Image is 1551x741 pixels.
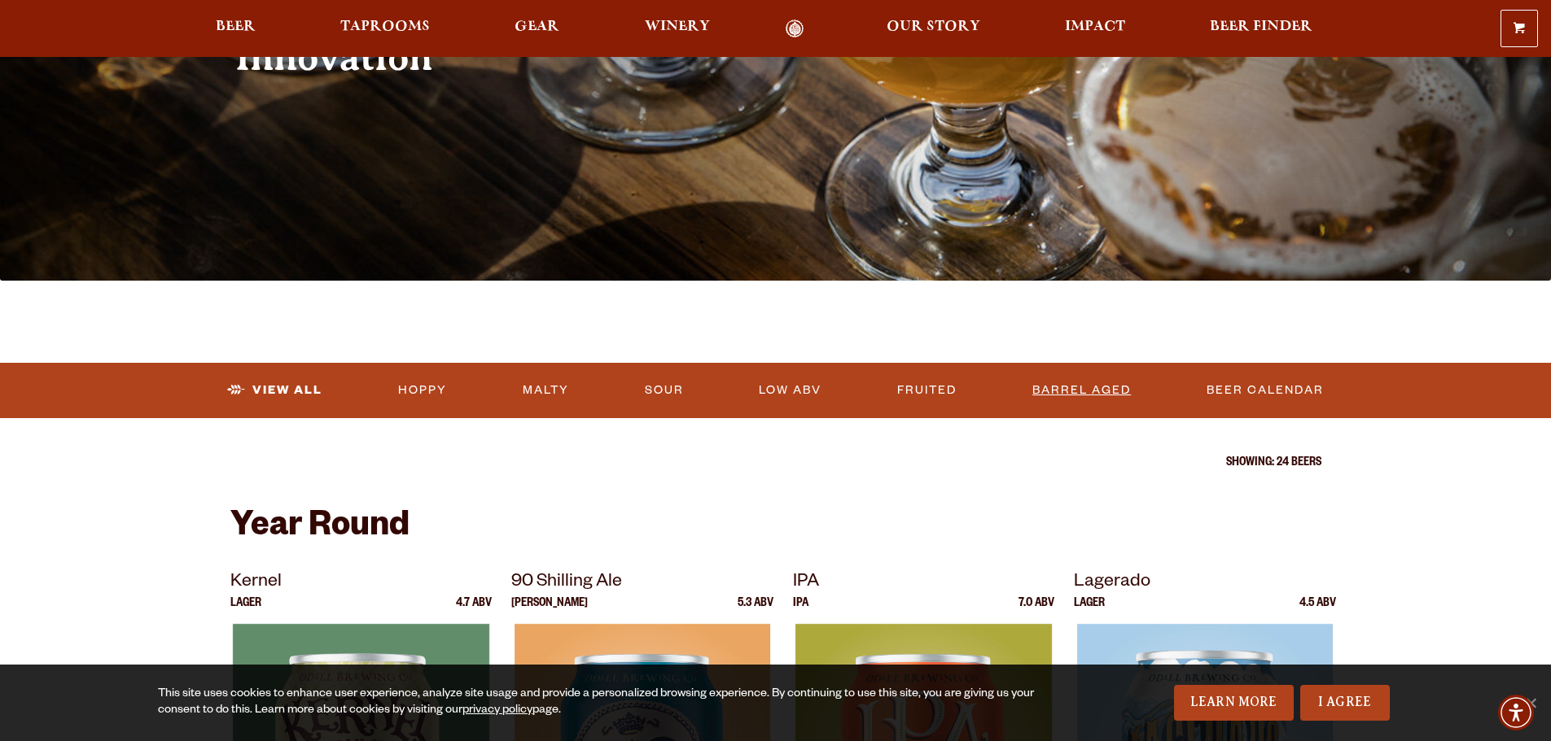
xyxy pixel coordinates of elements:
[340,20,430,33] span: Taprooms
[634,20,721,38] a: Winery
[221,372,329,409] a: View All
[516,372,576,409] a: Malty
[1299,598,1336,624] p: 4.5 ABV
[511,569,773,598] p: 90 Shilling Ale
[1210,20,1312,33] span: Beer Finder
[1498,695,1534,730] div: Accessibility Menu
[638,372,690,409] a: Sour
[752,372,828,409] a: Low ABV
[392,372,453,409] a: Hoppy
[462,704,532,717] a: privacy policy
[1074,598,1105,624] p: Lager
[230,457,1321,470] p: Showing: 24 Beers
[645,20,710,33] span: Winery
[330,20,440,38] a: Taprooms
[1019,598,1054,624] p: 7.0 ABV
[205,20,266,38] a: Beer
[765,20,826,38] a: Odell Home
[1174,685,1294,721] a: Learn More
[1199,20,1323,38] a: Beer Finder
[887,20,980,33] span: Our Story
[456,598,492,624] p: 4.7 ABV
[793,598,808,624] p: IPA
[511,598,588,624] p: [PERSON_NAME]
[158,687,1040,719] div: This site uses cookies to enhance user experience, analyze site usage and provide a personalized ...
[230,598,261,624] p: Lager
[230,509,1321,548] h2: Year Round
[1300,685,1390,721] a: I Agree
[515,20,559,33] span: Gear
[1074,569,1336,598] p: Lagerado
[876,20,991,38] a: Our Story
[793,569,1055,598] p: IPA
[738,598,773,624] p: 5.3 ABV
[216,20,256,33] span: Beer
[230,569,493,598] p: Kernel
[1054,20,1136,38] a: Impact
[1065,20,1125,33] span: Impact
[891,372,963,409] a: Fruited
[504,20,570,38] a: Gear
[1200,372,1330,409] a: Beer Calendar
[1026,372,1137,409] a: Barrel Aged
